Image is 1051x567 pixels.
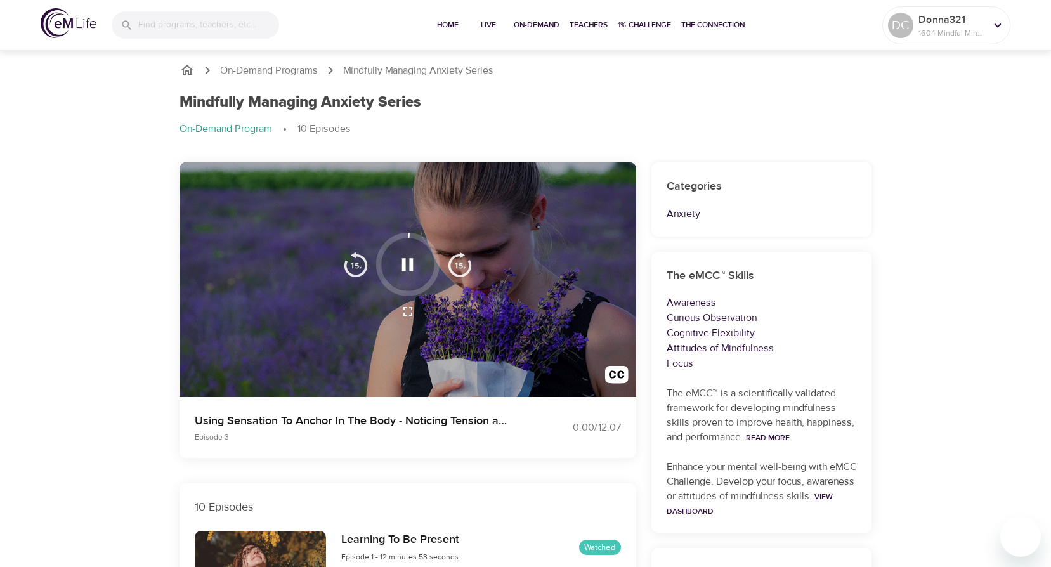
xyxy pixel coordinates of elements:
a: View Dashboard [667,492,833,516]
div: 0:00 / 12:07 [526,420,621,435]
p: Focus [667,356,857,371]
nav: breadcrumb [180,63,872,78]
h6: Learning To Be Present [341,531,459,549]
p: 1604 Mindful Minutes [918,27,986,39]
p: Awareness [667,295,857,310]
p: On-Demand Program [180,122,272,136]
img: logo [41,8,96,38]
p: Mindfully Managing Anxiety Series [343,63,493,78]
h6: Categories [667,178,857,196]
a: Read More [746,433,790,443]
p: Enhance your mental well-being with eMCC Challenge. Develop your focus, awareness or attitudes of... [667,460,857,518]
iframe: Button to launch messaging window [1000,516,1041,557]
span: Teachers [570,18,608,32]
button: Transcript/Closed Captions (c) [597,358,636,397]
span: Live [473,18,504,32]
span: Home [433,18,463,32]
span: The Connection [681,18,745,32]
span: Episode 1 - 12 minutes 53 seconds [341,552,459,562]
span: 1% Challenge [618,18,671,32]
p: Donna321 [918,12,986,27]
img: open_caption.svg [605,366,629,389]
span: On-Demand [514,18,559,32]
p: 10 Episodes [297,122,351,136]
p: Episode 3 [195,431,511,443]
p: The eMCC™ is a scientifically validated framework for developing mindfulness skills proven to imp... [667,386,857,445]
input: Find programs, teachers, etc... [138,11,279,39]
p: Anxiety [667,206,857,221]
a: On-Demand Programs [220,63,318,78]
h6: The eMCC™ Skills [667,267,857,285]
h1: Mindfully Managing Anxiety Series [180,93,421,112]
p: 10 Episodes [195,499,621,516]
span: Watched [579,542,621,554]
nav: breadcrumb [180,122,872,137]
div: DC [888,13,913,38]
p: Cognitive Flexibility [667,325,857,341]
p: Using Sensation To Anchor In The Body - Noticing Tension and Inviting in Relaxation [195,412,511,429]
img: 15s_next.svg [447,252,473,277]
img: 15s_prev.svg [343,252,369,277]
p: Attitudes of Mindfulness [667,341,857,356]
p: Curious Observation [667,310,857,325]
